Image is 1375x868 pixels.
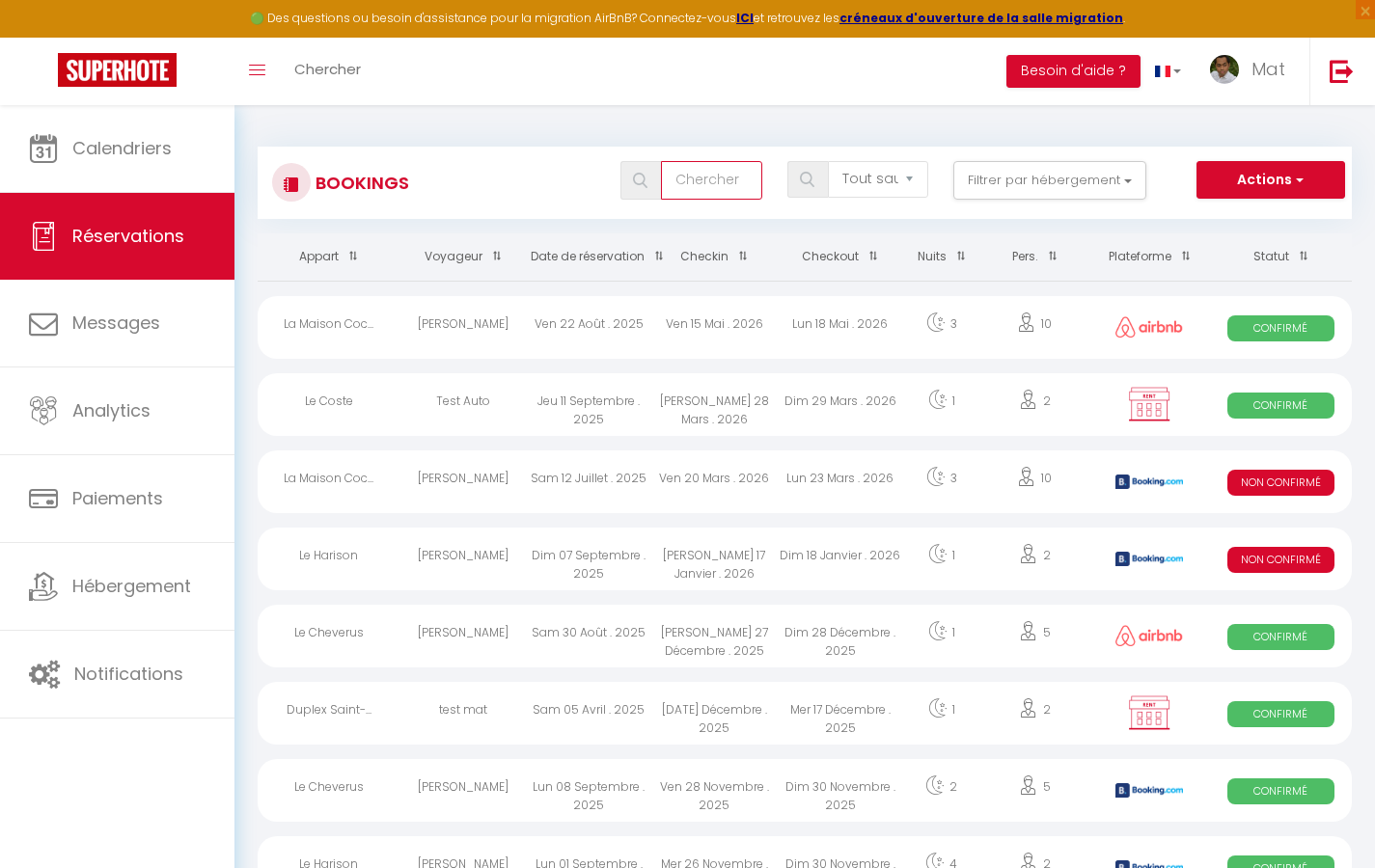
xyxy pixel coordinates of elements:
[1330,59,1354,83] img: logout
[903,233,979,281] th: Sort by nights
[1251,57,1285,81] span: Mat
[72,486,163,510] span: Paiements
[1196,38,1309,105] a: ... Mat
[778,233,903,281] th: Sort by checkout
[953,161,1146,200] button: Filtrer par hébergement
[1210,233,1352,281] th: Sort by status
[1006,55,1141,88] button: Besoin d'aide ?
[294,59,361,79] span: Chercher
[74,662,183,686] span: Notifications
[526,233,651,281] th: Sort by booking date
[15,8,73,66] button: Ouvrir le widget de chat LiveChat
[979,233,1088,281] th: Sort by people
[72,224,184,248] span: Réservations
[736,10,754,26] a: ICI
[72,311,160,335] span: Messages
[1210,55,1239,84] img: ...
[58,53,177,87] img: Super Booking
[661,161,761,200] input: Chercher
[1196,161,1345,200] button: Actions
[280,38,375,105] a: Chercher
[258,233,399,281] th: Sort by rentals
[399,233,525,281] th: Sort by guest
[839,10,1123,26] a: créneaux d'ouverture de la salle migration
[651,233,777,281] th: Sort by checkin
[311,161,409,204] h3: Bookings
[1089,233,1210,281] th: Sort by channel
[72,398,151,422] span: Analytics
[72,574,191,598] span: Hébergement
[72,136,172,160] span: Calendriers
